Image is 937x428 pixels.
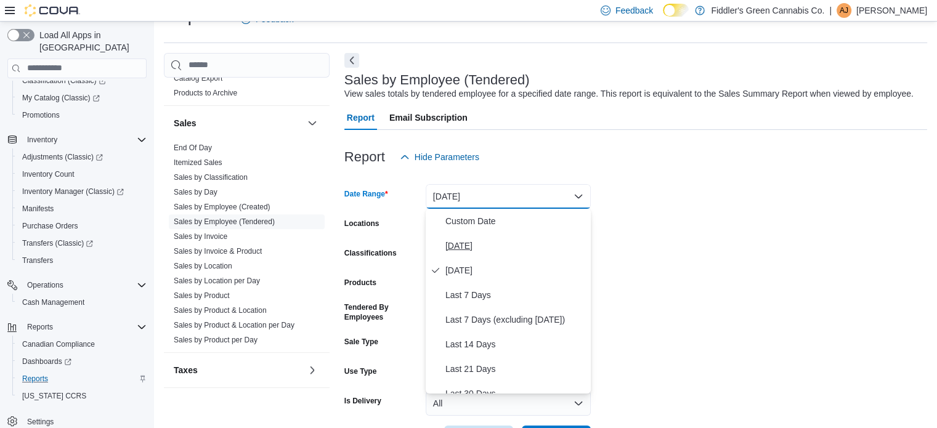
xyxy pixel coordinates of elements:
[22,374,48,384] span: Reports
[22,169,75,179] span: Inventory Count
[445,288,586,302] span: Last 7 Days
[17,219,147,233] span: Purchase Orders
[17,236,98,251] a: Transfers (Classic)
[344,219,379,228] label: Locations
[17,150,147,164] span: Adjustments (Classic)
[22,357,71,366] span: Dashboards
[12,107,152,124] button: Promotions
[174,247,262,256] a: Sales by Invoice & Product
[22,76,106,86] span: Classification (Classic)
[344,337,378,347] label: Sale Type
[174,89,237,97] a: Products to Archive
[27,135,57,145] span: Inventory
[22,93,100,103] span: My Catalog (Classic)
[17,167,79,182] a: Inventory Count
[12,217,152,235] button: Purchase Orders
[445,337,586,352] span: Last 14 Days
[17,201,59,216] a: Manifests
[164,140,330,352] div: Sales
[22,320,147,334] span: Reports
[174,261,232,271] span: Sales by Location
[829,3,832,18] p: |
[17,184,147,199] span: Inventory Manager (Classic)
[174,305,267,315] span: Sales by Product & Location
[22,391,86,401] span: [US_STATE] CCRS
[174,217,275,226] a: Sales by Employee (Tendered)
[174,202,270,212] span: Sales by Employee (Created)
[445,361,586,376] span: Last 21 Days
[174,143,212,152] a: End Of Day
[12,148,152,166] a: Adjustments (Classic)
[17,337,100,352] a: Canadian Compliance
[426,184,591,209] button: [DATE]
[174,143,212,153] span: End Of Day
[344,302,421,322] label: Tendered By Employees
[615,4,653,17] span: Feedback
[17,253,58,268] a: Transfers
[22,132,62,147] button: Inventory
[174,232,227,241] span: Sales by Invoice
[164,71,330,105] div: Products
[17,201,147,216] span: Manifests
[174,364,198,376] h3: Taxes
[12,235,152,252] a: Transfers (Classic)
[426,209,591,394] div: Select listbox
[25,4,80,17] img: Cova
[17,389,91,403] a: [US_STATE] CCRS
[840,3,848,18] span: AJ
[174,320,294,330] span: Sales by Product & Location per Day
[22,278,147,293] span: Operations
[344,87,914,100] div: View sales totals by tendered employee for a specified date range. This report is equivalent to t...
[174,277,260,285] a: Sales by Location per Day
[17,167,147,182] span: Inventory Count
[395,145,484,169] button: Hide Parameters
[12,166,152,183] button: Inventory Count
[17,337,147,352] span: Canadian Compliance
[445,312,586,327] span: Last 7 Days (excluding [DATE])
[22,256,53,265] span: Transfers
[12,353,152,370] a: Dashboards
[12,72,152,89] a: Classification (Classic)
[174,203,270,211] a: Sales by Employee (Created)
[711,3,824,18] p: Fiddler's Green Cannabis Co.
[22,152,103,162] span: Adjustments (Classic)
[12,252,152,269] button: Transfers
[17,219,83,233] a: Purchase Orders
[17,108,65,123] a: Promotions
[174,306,267,315] a: Sales by Product & Location
[12,294,152,311] button: Cash Management
[174,187,217,197] span: Sales by Day
[17,371,147,386] span: Reports
[17,91,105,105] a: My Catalog (Classic)
[174,88,237,98] span: Products to Archive
[17,108,147,123] span: Promotions
[174,321,294,329] a: Sales by Product & Location per Day
[663,4,689,17] input: Dark Mode
[174,291,230,300] a: Sales by Product
[174,232,227,241] a: Sales by Invoice
[27,417,54,427] span: Settings
[17,354,76,369] a: Dashboards
[389,105,468,130] span: Email Subscription
[174,335,258,345] span: Sales by Product per Day
[12,89,152,107] a: My Catalog (Classic)
[22,221,78,231] span: Purchase Orders
[34,29,147,54] span: Load All Apps in [GEOGRAPHIC_DATA]
[17,295,89,310] a: Cash Management
[174,73,222,83] span: Catalog Export
[22,339,95,349] span: Canadian Compliance
[2,318,152,336] button: Reports
[347,105,375,130] span: Report
[344,396,381,406] label: Is Delivery
[426,391,591,416] button: All
[174,188,217,196] a: Sales by Day
[17,236,147,251] span: Transfers (Classic)
[22,238,93,248] span: Transfers (Classic)
[22,320,58,334] button: Reports
[12,183,152,200] a: Inventory Manager (Classic)
[445,386,586,401] span: Last 30 Days
[174,336,258,344] a: Sales by Product per Day
[174,74,222,83] a: Catalog Export
[856,3,927,18] p: [PERSON_NAME]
